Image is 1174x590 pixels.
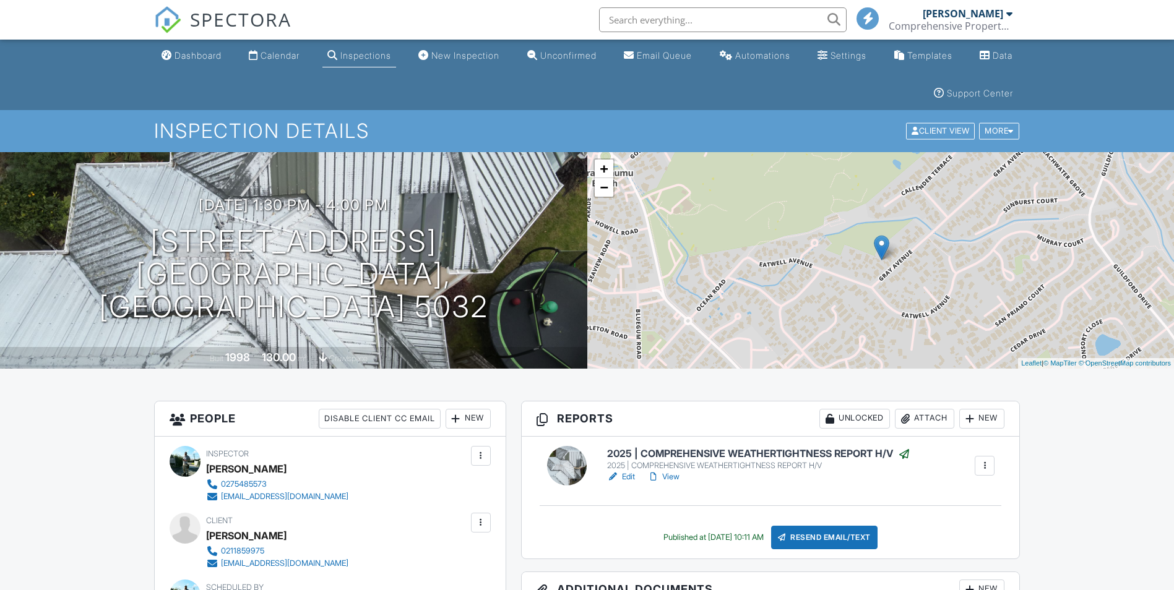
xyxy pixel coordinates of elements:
[322,45,396,67] a: Inspections
[155,401,506,437] h3: People
[206,478,348,490] a: 0275485573
[262,351,296,364] div: 130.00
[929,82,1018,105] a: Support Center
[1043,359,1077,367] a: © MapTiler
[221,558,348,568] div: [EMAIL_ADDRESS][DOMAIN_NAME]
[923,7,1003,20] div: [PERSON_NAME]
[947,88,1013,98] div: Support Center
[906,123,975,140] div: Client View
[959,409,1004,429] div: New
[199,197,388,213] h3: [DATE] 1:30 pm - 4:00 pm
[431,50,499,61] div: New Inspection
[607,461,910,471] div: 2025 | COMPREHENSIVE WEATHERTIGHTNESS REPORT H/V
[895,409,954,429] div: Attach
[261,50,300,61] div: Calendar
[607,471,635,483] a: Edit
[154,17,291,43] a: SPECTORA
[540,50,597,61] div: Unconfirmed
[889,20,1012,32] div: Comprehensive Property Reports
[298,354,307,363] span: m²
[225,351,250,364] div: 1998
[813,45,871,67] a: Settings
[329,354,368,363] span: crawlspace
[221,546,264,556] div: 0211859975
[907,50,952,61] div: Templates
[889,45,957,67] a: Templates
[154,6,181,33] img: The Best Home Inspection Software - Spectora
[607,448,910,460] h6: 2025 | COMPREHENSIVE WEATHERTIGHTNESS REPORT H/V
[975,45,1017,67] a: Data
[637,50,692,61] div: Email Queue
[157,45,227,67] a: Dashboard
[522,401,1020,437] h3: Reports
[1079,359,1171,367] a: © OpenStreetMap contributors
[210,354,223,363] span: Built
[663,532,764,542] div: Published at [DATE] 10:11 AM
[206,449,249,458] span: Inspector
[244,45,304,67] a: Calendar
[735,50,790,61] div: Automations
[154,120,1021,142] h1: Inspection Details
[319,409,441,429] div: Disable Client CC Email
[221,492,348,502] div: [EMAIL_ADDRESS][DOMAIN_NAME]
[190,6,291,32] span: SPECTORA
[905,126,978,135] a: Client View
[206,516,233,525] span: Client
[206,460,287,478] div: [PERSON_NAME]
[619,45,697,67] a: Email Queue
[206,490,348,503] a: [EMAIL_ADDRESS][DOMAIN_NAME]
[607,448,910,471] a: 2025 | COMPREHENSIVE WEATHERTIGHTNESS REPORT H/V 2025 | COMPREHENSIVE WEATHERTIGHTNESS REPORT H/V
[715,45,795,67] a: Automations (Basic)
[20,225,568,323] h1: [STREET_ADDRESS] [GEOGRAPHIC_DATA], [GEOGRAPHIC_DATA] 5032
[206,526,287,545] div: [PERSON_NAME]
[599,7,847,32] input: Search everything...
[206,557,348,570] a: [EMAIL_ADDRESS][DOMAIN_NAME]
[221,479,267,489] div: 0275485573
[206,545,348,557] a: 0211859975
[993,50,1012,61] div: Data
[979,123,1019,140] div: More
[340,50,391,61] div: Inspections
[647,471,680,483] a: View
[595,160,613,178] a: Zoom in
[819,409,890,429] div: Unlocked
[522,45,602,67] a: Unconfirmed
[595,178,613,197] a: Zoom out
[446,409,491,429] div: New
[175,50,222,61] div: Dashboard
[1021,359,1042,367] a: Leaflet
[413,45,504,67] a: New Inspection
[771,526,878,549] div: Resend Email/Text
[831,50,866,61] div: Settings
[1018,358,1174,369] div: |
